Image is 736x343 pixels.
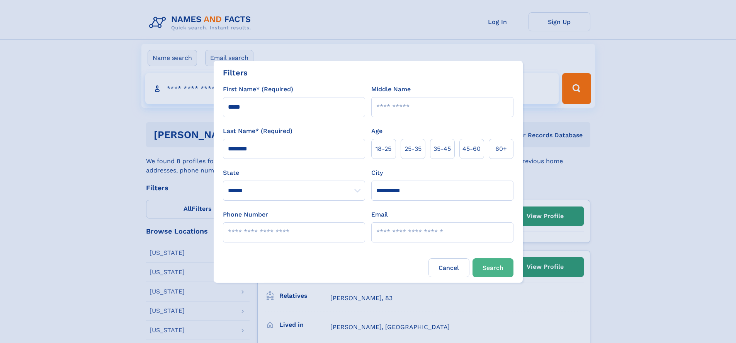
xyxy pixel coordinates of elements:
span: 45‑60 [462,144,481,154]
span: 18‑25 [376,144,391,154]
span: 25‑35 [405,144,422,154]
label: City [371,168,383,177]
span: 60+ [495,144,507,154]
label: Phone Number [223,210,268,219]
label: Email [371,210,388,219]
label: State [223,168,365,177]
label: Middle Name [371,85,411,94]
label: Age [371,126,382,136]
label: First Name* (Required) [223,85,293,94]
label: Cancel [428,258,469,277]
button: Search [473,258,513,277]
label: Last Name* (Required) [223,126,292,136]
div: Filters [223,67,248,78]
span: 35‑45 [433,144,451,154]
